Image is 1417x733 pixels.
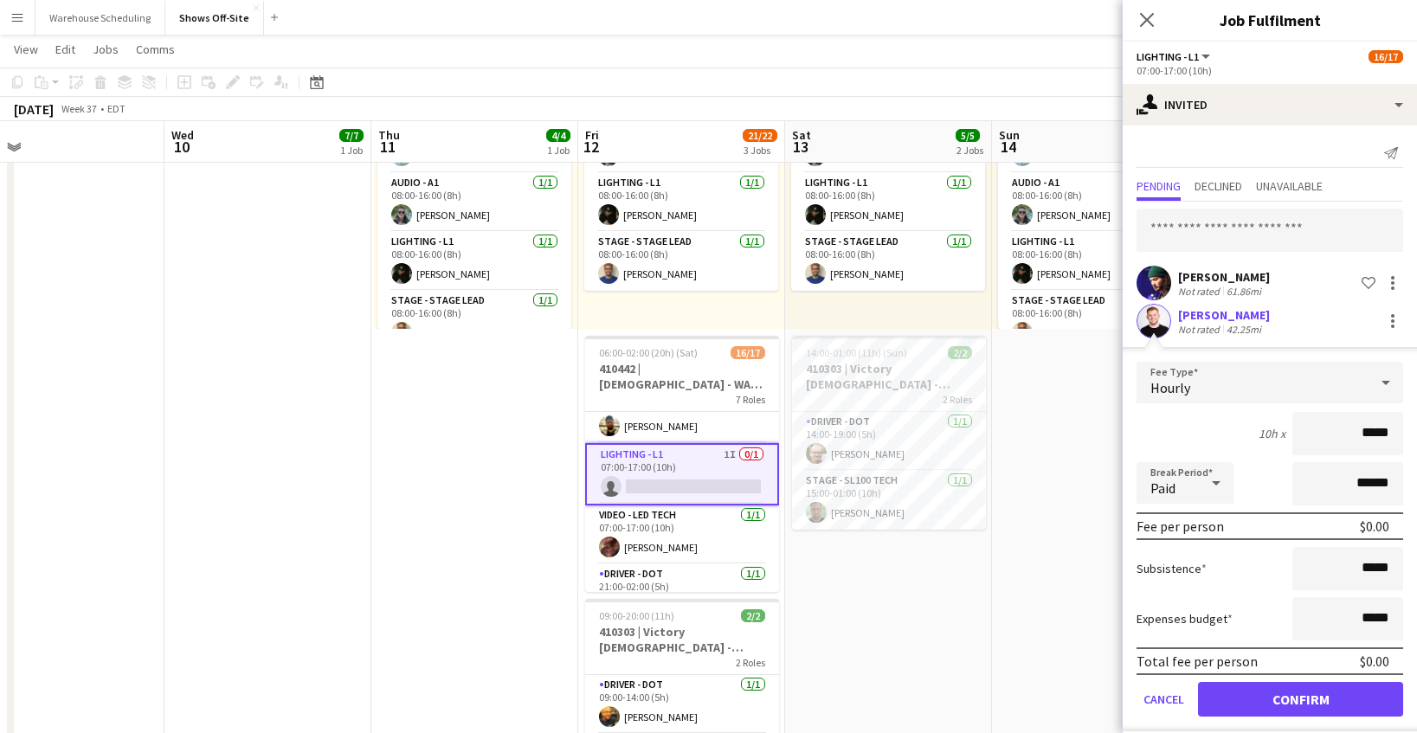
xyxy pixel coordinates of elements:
div: Not rated [1178,323,1223,336]
app-job-card: 08:00-16:00 (8h)3/33 RolesAudio - A11/108:00-16:00 (8h)[PERSON_NAME]Lighting - L11/108:00-16:00 (... [791,73,985,291]
label: Subsistence [1137,561,1207,576]
span: Sat [792,127,811,143]
app-card-role: Lighting - L11/108:00-16:00 (8h)[PERSON_NAME] [377,232,571,291]
div: 3 Jobs [744,144,776,157]
span: Paid [1150,479,1175,497]
div: [PERSON_NAME] [1178,269,1270,285]
span: Comms [136,42,175,57]
div: [DATE] [14,100,54,118]
span: Unavailable [1256,180,1323,192]
button: Cancel [1137,682,1191,717]
app-card-role: Audio - A11/108:00-16:00 (8h)[PERSON_NAME] [377,173,571,232]
app-card-role: Stage - Stage Lead1/108:00-16:00 (8h)[PERSON_NAME] [584,232,778,291]
span: 06:00-02:00 (20h) (Sat) [599,346,698,359]
app-card-role: Lighting - L11I0/107:00-17:00 (10h) [585,443,779,505]
span: Fri [585,127,599,143]
span: Declined [1195,180,1242,192]
h3: 410303 | Victory [DEMOGRAPHIC_DATA] - Volunteer Appreciation Event [792,361,986,392]
div: 10h x [1259,426,1285,441]
app-card-role: Audio - A11/108:00-16:00 (8h)[PERSON_NAME] [998,173,1192,232]
button: Lighting - L1 [1137,50,1213,63]
div: 61.86mi [1223,285,1265,298]
h3: 410442 | [DEMOGRAPHIC_DATA] - WAVE College Ministry 2025 [585,361,779,392]
span: View [14,42,38,57]
button: Warehouse Scheduling [35,1,165,35]
app-card-role: Video - LED Tech1/107:00-17:00 (10h)[PERSON_NAME] [585,505,779,564]
app-card-role: Stage - Stage Lead1/108:00-16:00 (8h)[PERSON_NAME] [998,291,1192,350]
a: Edit [48,38,82,61]
h3: 410303 | Victory [DEMOGRAPHIC_DATA] - Volunteer Appreciation Event [585,624,779,655]
app-card-role: Stage - Stage Lead1/108:00-16:00 (8h)[PERSON_NAME] [791,232,985,291]
div: Invited [1123,84,1417,125]
span: 14 [996,137,1020,157]
span: Wed [171,127,194,143]
span: Lighting - L1 [1137,50,1199,63]
app-card-role: Audio - A11/107:00-17:00 (10h)[PERSON_NAME] [585,384,779,443]
div: EDT [107,102,126,115]
div: 1 Job [340,144,363,157]
span: Hourly [1150,379,1190,396]
div: $0.00 [1360,653,1389,670]
span: 7 Roles [736,393,765,406]
span: 4/4 [546,129,570,142]
div: 07:00-17:00 (10h) [1137,64,1403,77]
h3: Job Fulfilment [1123,9,1417,31]
app-card-role: Stage - Stage Lead1/108:00-16:00 (8h)[PERSON_NAME] [377,291,571,350]
span: 13 [789,137,811,157]
app-card-role: Lighting - L11/108:00-16:00 (8h)[PERSON_NAME] [998,232,1192,291]
span: Pending [1137,180,1181,192]
app-card-role: Lighting - L11/108:00-16:00 (8h)[PERSON_NAME] [791,173,985,232]
span: Sun [999,127,1020,143]
label: Expenses budget [1137,611,1233,627]
button: Shows Off-Site [165,1,264,35]
span: 11 [376,137,400,157]
div: Not rated [1178,285,1223,298]
div: 2 Jobs [956,144,983,157]
span: 09:00-20:00 (11h) [599,609,674,622]
span: 12 [583,137,599,157]
span: 2 Roles [736,656,765,669]
app-card-role: Driver - DOT1/121:00-02:00 (5h) [585,564,779,623]
span: 5/5 [956,129,980,142]
span: 16/17 [731,346,765,359]
span: 14:00-01:00 (11h) (Sun) [806,346,907,359]
a: Jobs [86,38,126,61]
button: Confirm [1198,682,1403,717]
div: [PERSON_NAME] [1178,307,1270,323]
div: Fee per person [1137,518,1224,535]
app-job-card: 08:00-16:00 (8h)3/33 RolesAudio - A11/108:00-16:00 (8h)[PERSON_NAME]Lighting - L11/108:00-16:00 (... [584,73,778,291]
span: 2/2 [948,346,972,359]
span: 16/17 [1369,50,1403,63]
div: 1 Job [547,144,570,157]
app-job-card: 14:00-01:00 (11h) (Sun)2/2410303 | Victory [DEMOGRAPHIC_DATA] - Volunteer Appreciation Event2 Rol... [792,336,986,530]
div: 42.25mi [1223,323,1265,336]
app-card-role: Driver - DOT1/114:00-19:00 (5h)[PERSON_NAME] [792,412,986,471]
app-job-card: 08:00-16:00 (8h)4/44 RolesDriver - CDL1/108:00-13:00 (5h)[PERSON_NAME]Audio - A11/108:00-16:00 (8... [998,73,1192,329]
a: View [7,38,45,61]
app-job-card: 08:00-16:00 (8h)4/44 RolesDriver - CDL1/108:00-13:00 (5h)[PERSON_NAME]Audio - A11/108:00-16:00 (8... [377,73,571,329]
span: 10 [169,137,194,157]
span: Jobs [93,42,119,57]
app-card-role: Stage - SL100 Tech1/115:00-01:00 (10h)[PERSON_NAME] [792,471,986,530]
app-job-card: 06:00-02:00 (20h) (Sat)16/17410442 | [DEMOGRAPHIC_DATA] - WAVE College Ministry 20257 Roles[PERSO... [585,336,779,592]
span: 7/7 [339,129,364,142]
div: Total fee per person [1137,653,1258,670]
div: $0.00 [1360,518,1389,535]
span: Thu [378,127,400,143]
span: 2/2 [741,609,765,622]
app-card-role: Lighting - L11/108:00-16:00 (8h)[PERSON_NAME] [584,173,778,232]
span: 2 Roles [943,393,972,406]
span: 21/22 [743,129,777,142]
span: Edit [55,42,75,57]
a: Comms [129,38,182,61]
span: Week 37 [57,102,100,115]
